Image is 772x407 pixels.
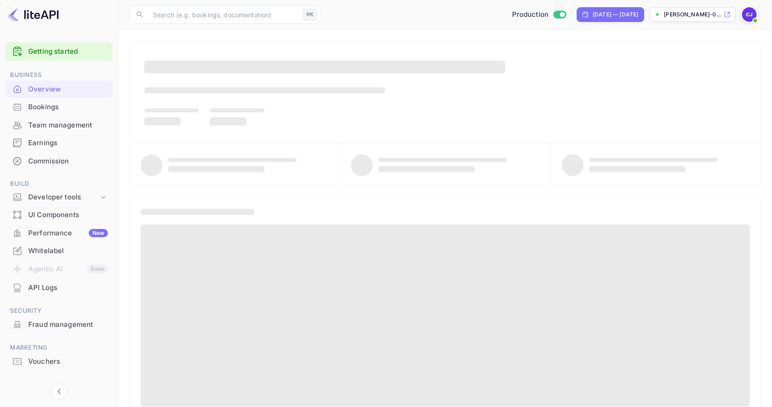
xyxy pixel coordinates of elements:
a: Fraud management [5,316,112,333]
div: Click to change the date range period [577,7,644,22]
img: Carla Barrios Juarez [742,7,757,22]
div: API Logs [28,283,108,293]
div: Commission [28,156,108,167]
div: Bookings [28,102,108,112]
span: Marketing [5,343,112,353]
div: Switch to Sandbox mode [508,10,570,20]
div: Team management [28,120,108,131]
a: Whitelabel [5,242,112,259]
div: ⌘K [303,9,317,20]
a: Overview [5,81,112,97]
div: Vouchers [28,356,108,367]
a: Getting started [28,46,108,57]
div: Bookings [5,98,112,116]
div: Fraud management [28,320,108,330]
div: UI Components [5,206,112,224]
div: Whitelabel [5,242,112,260]
span: Build [5,179,112,189]
div: PerformanceNew [5,224,112,242]
div: New [89,229,108,237]
div: Earnings [5,134,112,152]
div: Team management [5,117,112,134]
a: API Logs [5,279,112,296]
span: Business [5,70,112,80]
div: Overview [5,81,112,98]
a: PerformanceNew [5,224,112,241]
button: Collapse navigation [51,383,67,400]
div: Whitelabel [28,246,108,256]
div: Performance [28,228,108,239]
a: Commission [5,153,112,169]
img: LiteAPI logo [7,7,59,22]
p: [PERSON_NAME]-0... [664,10,722,19]
a: Team management [5,117,112,133]
div: Commission [5,153,112,170]
a: Vouchers [5,353,112,370]
input: Search (e.g. bookings, documentation) [147,5,300,24]
div: API Logs [5,279,112,297]
a: UI Components [5,206,112,223]
div: Earnings [28,138,108,148]
span: Production [512,10,549,20]
div: UI Components [28,210,108,220]
span: Security [5,306,112,316]
div: Developer tools [5,189,112,205]
div: Vouchers [5,353,112,371]
div: [DATE] — [DATE] [593,10,638,19]
div: Overview [28,84,108,95]
a: Bookings [5,98,112,115]
div: Developer tools [28,192,99,203]
div: Getting started [5,42,112,61]
div: Fraud management [5,316,112,334]
a: Earnings [5,134,112,151]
